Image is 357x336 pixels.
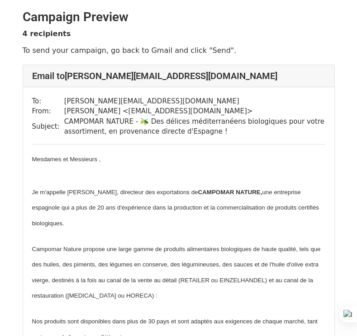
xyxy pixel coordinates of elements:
span: Campomar Nature propose une large gamme de produits alimentaires biologiques de haute qualité, te... [32,246,323,299]
span: CAMPOMAR NATURE, [198,189,262,196]
span: Je m'appelle [PERSON_NAME], directeur des exportations de [32,189,198,196]
h4: Email to [PERSON_NAME][EMAIL_ADDRESS][DOMAIN_NAME] [32,70,325,81]
td: [PERSON_NAME][EMAIL_ADDRESS][DOMAIN_NAME] [64,96,325,107]
td: CAMPOMAR NATURE - 🫒 Des délices méditerranéens biologiques pour votre assortiment, en provenance ... [64,117,325,137]
span: une entreprise espagnole qui a plus de 20 ans d'expérience dans la production et la commercialisa... [32,189,321,227]
td: [PERSON_NAME] < [EMAIL_ADDRESS][DOMAIN_NAME] > [64,106,325,117]
td: From: [32,106,64,117]
h2: Campaign Preview [23,9,335,25]
p: To send your campaign, go back to Gmail and click "Send". [23,46,335,55]
strong: 4 recipients [23,29,71,38]
span: Mesdames et Messieurs , [32,156,101,163]
td: To: [32,96,64,107]
td: Subject: [32,117,64,137]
